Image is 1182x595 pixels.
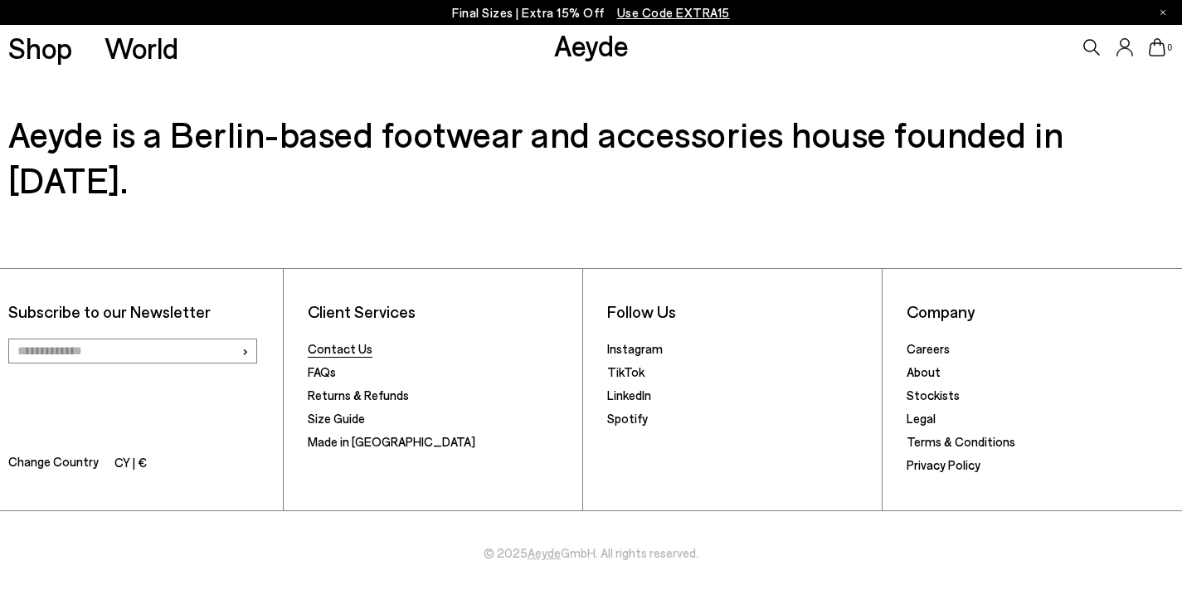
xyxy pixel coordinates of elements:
[308,388,409,402] a: Returns & Refunds
[607,364,645,379] a: TikTok
[528,545,561,560] a: Aeyde
[308,301,574,322] li: Client Services
[907,364,941,379] a: About
[907,341,950,356] a: Careers
[308,434,475,449] a: Made in [GEOGRAPHIC_DATA]
[607,411,648,426] a: Spotify
[308,341,372,356] a: Contact Us
[607,301,873,322] li: Follow Us
[8,33,72,62] a: Shop
[907,457,980,472] a: Privacy Policy
[1149,38,1165,56] a: 0
[907,388,960,402] a: Stockists
[8,451,99,476] span: Change Country
[907,301,1174,322] li: Company
[105,33,178,62] a: World
[907,434,1015,449] a: Terms & Conditions
[1165,43,1174,52] span: 0
[617,5,730,20] span: Navigate to /collections/ss25-final-sizes
[308,364,336,379] a: FAQs
[8,301,275,322] p: Subscribe to our Newsletter
[241,339,249,363] span: ›
[607,341,663,356] a: Instagram
[452,2,730,23] p: Final Sizes | Extra 15% Off
[114,452,147,476] li: CY | €
[308,411,365,426] a: Size Guide
[907,411,936,426] a: Legal
[607,388,651,402] a: LinkedIn
[554,27,629,62] a: Aeyde
[8,111,1174,202] h3: Aeyde is a Berlin-based footwear and accessories house founded in [DATE].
